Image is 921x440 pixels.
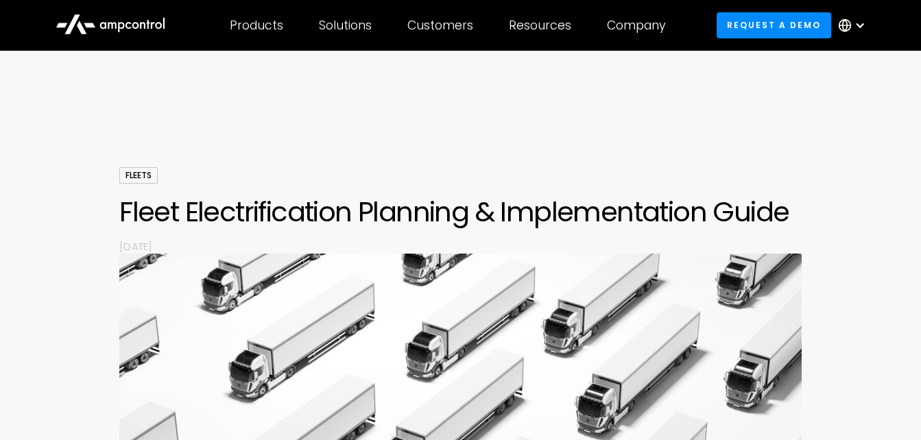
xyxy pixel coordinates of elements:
[319,18,372,33] div: Solutions
[119,167,158,184] div: Fleets
[509,18,571,33] div: Resources
[407,18,473,33] div: Customers
[119,195,801,228] h1: Fleet Electrification Planning & Implementation Guide
[607,18,666,33] div: Company
[230,18,283,33] div: Products
[119,239,801,254] p: [DATE]
[717,12,832,38] a: Request a demo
